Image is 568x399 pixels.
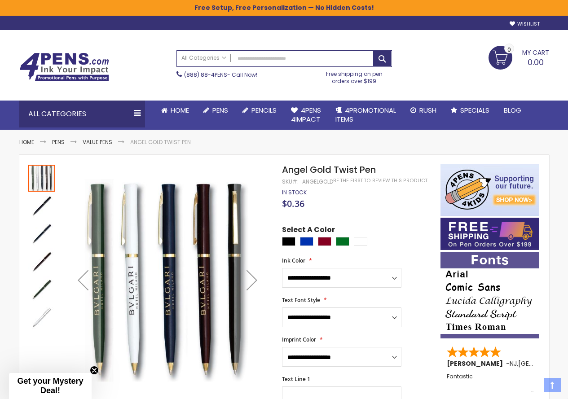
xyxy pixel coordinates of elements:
[28,193,55,219] img: Angel Gold Twist Pen
[282,225,335,237] span: Select A Color
[302,178,333,185] div: AngelGold
[282,189,307,196] span: In stock
[19,53,109,81] img: 4Pens Custom Pens and Promotional Products
[28,303,55,331] div: Angel Gold Twist Pen
[282,237,295,246] div: Black
[419,105,436,115] span: Rush
[328,101,403,130] a: 4PROMOTIONALITEMS
[28,219,56,247] div: Angel Gold Twist Pen
[354,237,367,246] div: White
[282,296,320,304] span: Text Font Style
[282,336,316,343] span: Imprint Color
[251,105,277,115] span: Pencils
[282,257,305,264] span: Ink Color
[83,138,112,146] a: Value Pens
[444,101,497,120] a: Specials
[333,177,427,184] a: Be the first to review this product
[489,46,549,68] a: 0.00 0
[510,21,540,27] a: Wishlist
[234,164,270,397] div: Next
[28,276,55,303] img: Angel Gold Twist Pen
[282,163,376,176] span: Angel Gold Twist Pen
[440,252,539,338] img: font-personalization-examples
[282,178,299,185] strong: SKU
[9,373,92,399] div: Get your Mystery Deal!Close teaser
[282,189,307,196] div: Availability
[17,377,83,395] span: Get your Mystery Deal!
[28,164,56,192] div: Angel Gold Twist Pen
[130,139,191,146] li: Angel Gold Twist Pen
[28,275,56,303] div: Angel Gold Twist Pen
[447,359,506,368] span: [PERSON_NAME]
[235,101,284,120] a: Pencils
[28,304,55,331] img: Angel Gold Twist Pen
[196,101,235,120] a: Pens
[65,164,101,397] div: Previous
[291,105,321,124] span: 4Pens 4impact
[447,373,534,393] div: Fantastic
[440,218,539,250] img: Free shipping on orders over $199
[460,105,489,115] span: Specials
[317,67,392,85] div: Free shipping on pen orders over $199
[90,366,99,375] button: Close teaser
[184,71,257,79] span: - Call Now!
[507,45,511,54] span: 0
[28,248,55,275] img: Angel Gold Twist Pen
[504,105,521,115] span: Blog
[181,54,226,61] span: All Categories
[335,105,396,124] span: 4PROMOTIONAL ITEMS
[284,101,328,130] a: 4Pens4impact
[300,237,313,246] div: Blue
[212,105,228,115] span: Pens
[52,138,65,146] a: Pens
[65,176,270,381] img: Angel Gold Twist Pen
[403,101,444,120] a: Rush
[510,359,517,368] span: NJ
[440,164,539,216] img: 4pens 4 kids
[184,71,227,79] a: (888) 88-4PENS
[282,197,304,210] span: $0.36
[336,237,349,246] div: Green
[28,192,56,219] div: Angel Gold Twist Pen
[282,375,310,383] span: Text Line 1
[154,101,196,120] a: Home
[19,101,145,127] div: All Categories
[544,378,561,392] a: Top
[318,237,331,246] div: Burgundy
[19,138,34,146] a: Home
[177,51,231,66] a: All Categories
[28,247,56,275] div: Angel Gold Twist Pen
[28,220,55,247] img: Angel Gold Twist Pen
[497,101,528,120] a: Blog
[528,57,544,68] span: 0.00
[171,105,189,115] span: Home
